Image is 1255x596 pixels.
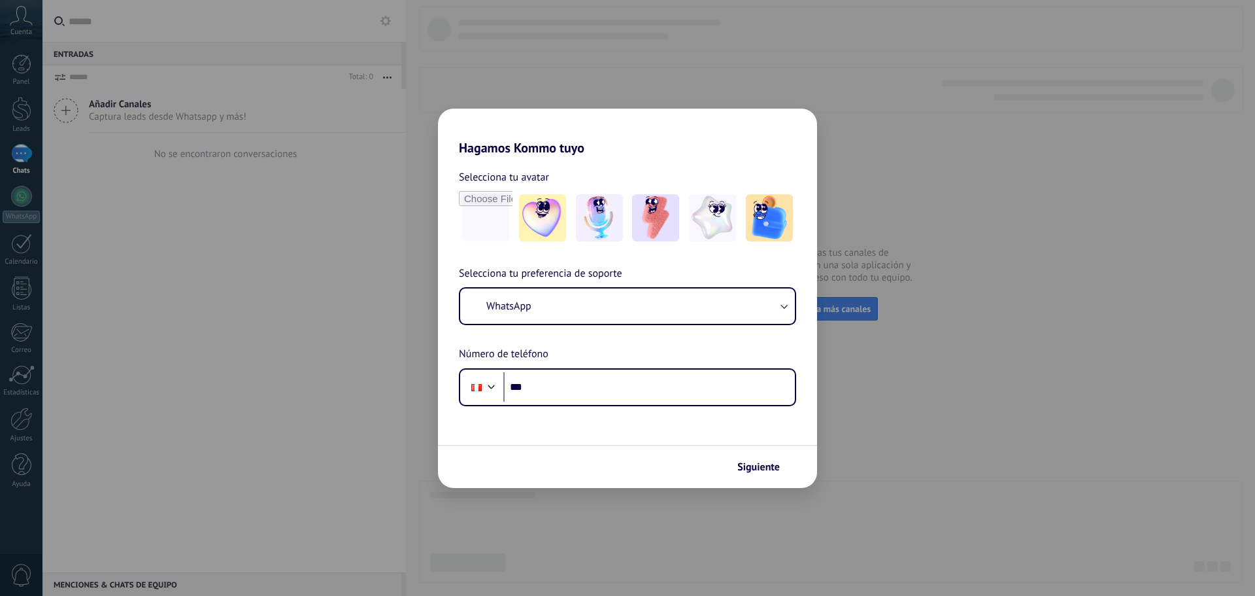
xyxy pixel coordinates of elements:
img: -2.jpeg [576,194,623,241]
h2: Hagamos Kommo tuyo [438,109,817,156]
div: Peru: + 51 [464,374,489,401]
span: Siguiente [737,463,780,472]
span: Selecciona tu preferencia de soporte [459,266,622,283]
span: WhatsApp [486,300,531,313]
span: Número de teléfono [459,346,548,363]
img: -4.jpeg [689,194,736,241]
span: Selecciona tu avatar [459,169,549,186]
button: WhatsApp [460,289,795,324]
img: -1.jpeg [519,194,566,241]
button: Siguiente [731,456,797,478]
img: -3.jpeg [632,194,679,241]
img: -5.jpeg [746,194,793,241]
